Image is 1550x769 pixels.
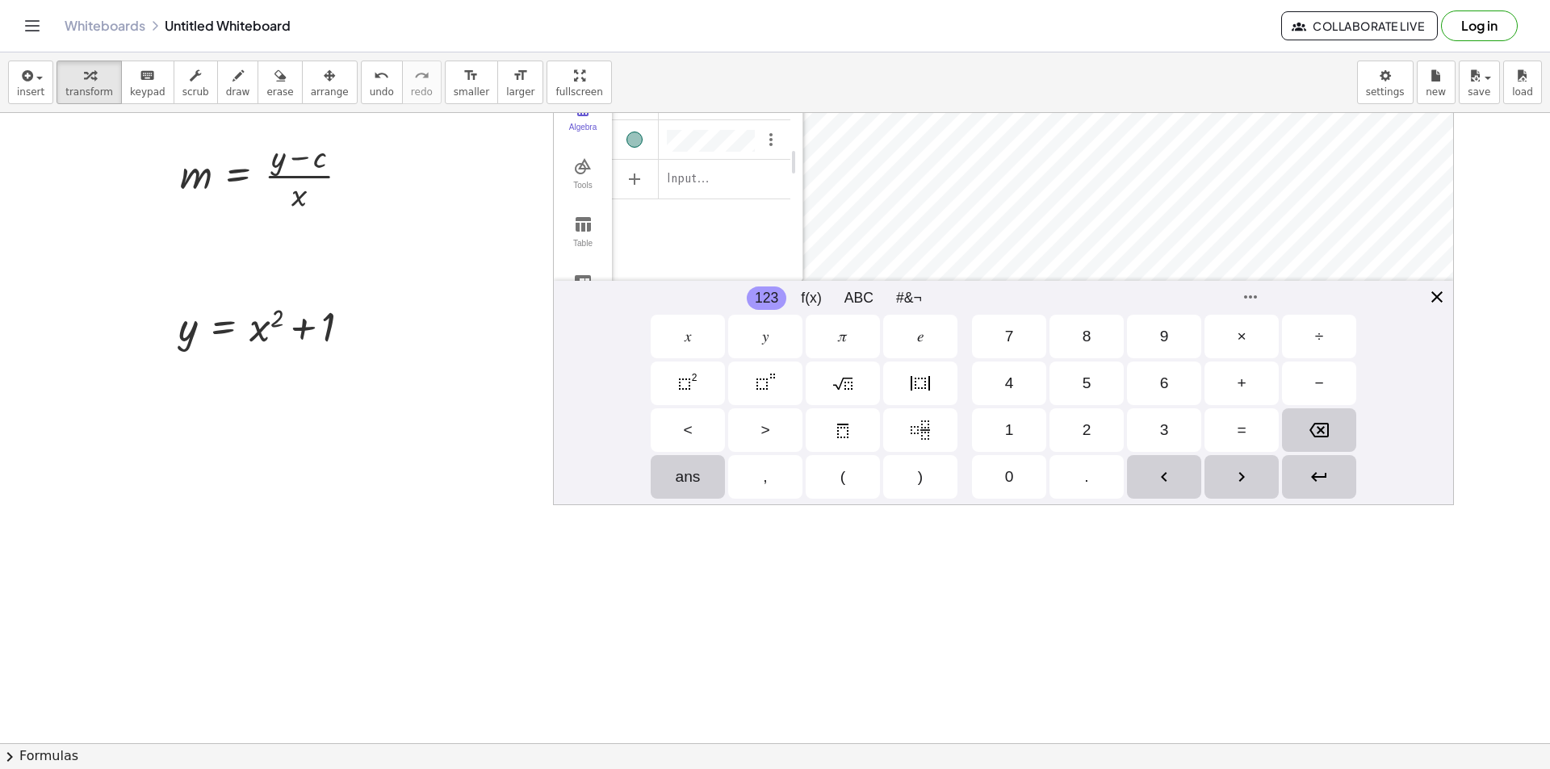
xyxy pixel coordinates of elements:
div: 𝜋 [838,327,848,346]
div: ans [651,455,725,499]
button: redoredo [402,61,442,104]
span: arrange [311,86,349,98]
img: Absolute Value [911,374,930,393]
div: 𝑦 [728,315,802,358]
div: 𝑒 [883,315,957,358]
div: 𝜋 [806,315,880,358]
i: undo [374,66,389,86]
i: format_size [463,66,479,86]
span: load [1512,86,1533,98]
span: erase [266,86,293,98]
div: ( [840,467,845,487]
button: transform [57,61,122,104]
div: Enter [1282,455,1356,499]
div: 𝑦 [762,327,769,346]
div: recurring decimal [806,408,880,452]
div: 0 [1005,467,1014,487]
div: − [1314,374,1323,393]
img: Left Arrow [1154,467,1174,487]
button: 123 [747,286,786,310]
div: − [1282,362,1356,405]
div: 5 [1083,374,1091,393]
img: Backspace [1309,420,1329,440]
div: Tools [557,181,609,203]
button: Log in [1441,10,1518,41]
div: = [1204,408,1279,452]
div: 2 [1083,420,1091,440]
button: settings [1357,61,1414,104]
div: 𝑥 [651,315,725,358]
canvas: Graphics View 1 [803,42,1453,282]
button: format_sizelarger [497,61,543,104]
button: format_sizesmaller [445,61,498,104]
div: ÷ [1315,327,1324,346]
div: Right Arrow [1204,455,1279,499]
span: scrub [182,86,209,98]
button: Collaborate Live [1281,11,1438,40]
div: , [763,467,767,487]
div: Squared [651,362,725,405]
img: Right Arrow [1232,467,1251,487]
div: + [1204,362,1279,405]
div: 8 [1083,327,1091,346]
div: Absolute Value [883,362,957,405]
div: mixed number [883,408,957,452]
button: Options [761,130,781,153]
div: Show / Hide Object [626,132,643,148]
div: . [1084,467,1088,487]
div: 8 [1049,315,1124,358]
span: new [1426,86,1446,98]
div: × [1237,327,1246,346]
button: keyboardkeypad [121,61,174,104]
div: Graphing Calculator [553,41,1454,505]
button: scrub [174,61,218,104]
button: Add Item [615,160,654,199]
img: Squared [678,374,697,393]
div: 6 [1160,374,1169,393]
div: Power [728,362,802,405]
div: Algebra [557,123,609,145]
span: draw [226,86,250,98]
div: > [728,408,802,452]
button: arrange [302,61,358,104]
button: insert [8,61,53,104]
span: Collaborate Live [1295,19,1424,33]
div: > [760,420,769,440]
button: fullscreen [547,61,611,104]
div: ) [883,455,957,499]
span: keypad [130,86,165,98]
button: new [1417,61,1456,104]
div: 7 [972,315,1046,358]
img: Power [756,374,775,393]
button: Toggle navigation [19,13,45,39]
div: Backspace [1282,408,1356,452]
div: 9 [1160,327,1169,346]
a: Whiteboards [65,18,145,34]
img: Square Root [833,374,852,393]
span: save [1468,86,1490,98]
span: fullscreen [555,86,602,98]
button: #&¬ [888,286,930,310]
div: 1 [1005,420,1014,440]
button: undoundo [361,61,403,104]
div: 6 [1127,362,1201,405]
div: 4 [972,362,1046,405]
button: f(x) [793,286,829,310]
span: insert [17,86,44,98]
div: 3 [1160,420,1169,440]
div: . [1049,455,1124,499]
div: × [1204,315,1279,358]
div: Table [557,239,609,261]
i: format_size [513,66,528,86]
div: 𝑥 [685,327,691,346]
span: settings [1366,86,1405,98]
div: 5 [1049,362,1124,405]
div: 4 [1005,374,1014,393]
div: ÷ [1282,315,1356,358]
button: load [1503,61,1542,104]
div: 3 [1127,408,1201,452]
div: 7 [1005,327,1014,346]
div: Square Root [806,362,880,405]
div: 𝑒 [917,327,924,346]
div: 2 [1049,408,1124,452]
